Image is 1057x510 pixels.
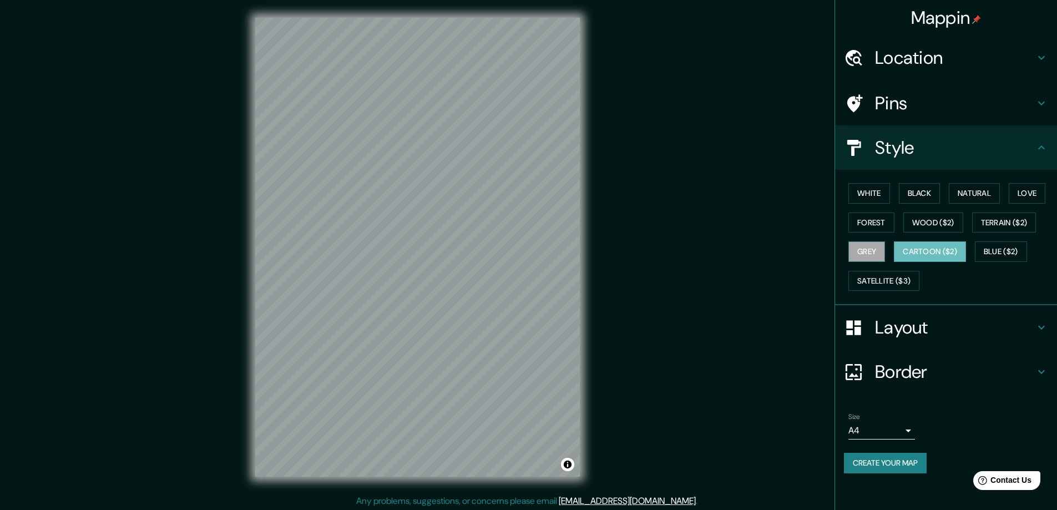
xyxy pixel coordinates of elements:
[561,458,574,471] button: Toggle attribution
[875,137,1035,159] h4: Style
[835,36,1057,80] div: Location
[848,422,915,440] div: A4
[911,7,982,29] h4: Mappin
[835,125,1057,170] div: Style
[972,15,981,24] img: pin-icon.png
[975,241,1027,262] button: Blue ($2)
[1009,183,1045,204] button: Love
[875,316,1035,339] h4: Layout
[356,494,697,508] p: Any problems, suggestions, or concerns please email .
[835,350,1057,394] div: Border
[894,241,966,262] button: Cartoon ($2)
[559,495,696,507] a: [EMAIL_ADDRESS][DOMAIN_NAME]
[844,453,927,473] button: Create your map
[848,271,919,291] button: Satellite ($3)
[875,47,1035,69] h4: Location
[972,213,1036,233] button: Terrain ($2)
[835,305,1057,350] div: Layout
[899,183,940,204] button: Black
[949,183,1000,204] button: Natural
[848,412,860,422] label: Size
[848,183,890,204] button: White
[958,467,1045,498] iframe: Help widget launcher
[848,213,894,233] button: Forest
[848,241,885,262] button: Grey
[697,494,699,508] div: .
[255,18,580,477] canvas: Map
[903,213,963,233] button: Wood ($2)
[875,361,1035,383] h4: Border
[835,81,1057,125] div: Pins
[875,92,1035,114] h4: Pins
[699,494,701,508] div: .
